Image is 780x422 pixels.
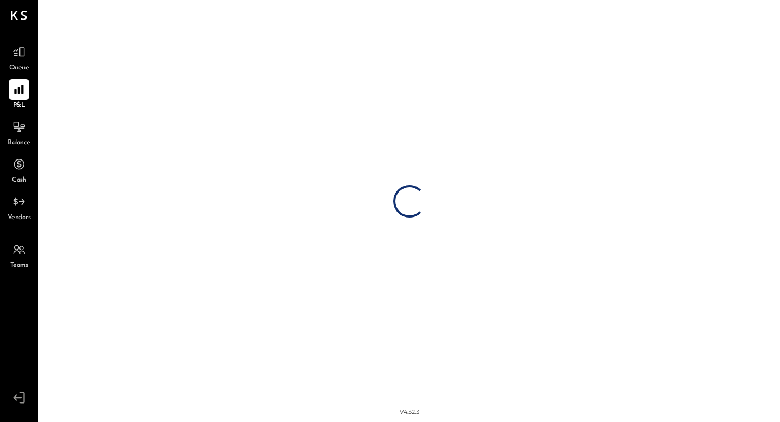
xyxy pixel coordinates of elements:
a: Teams [1,239,37,271]
a: Cash [1,154,37,186]
span: Balance [8,138,30,148]
div: v 4.32.3 [400,408,419,417]
a: Vendors [1,191,37,223]
a: P&L [1,79,37,111]
span: Vendors [8,213,31,223]
a: Queue [1,42,37,73]
span: P&L [13,101,25,111]
span: Teams [10,261,28,271]
span: Queue [9,63,29,73]
span: Cash [12,176,26,186]
a: Balance [1,117,37,148]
